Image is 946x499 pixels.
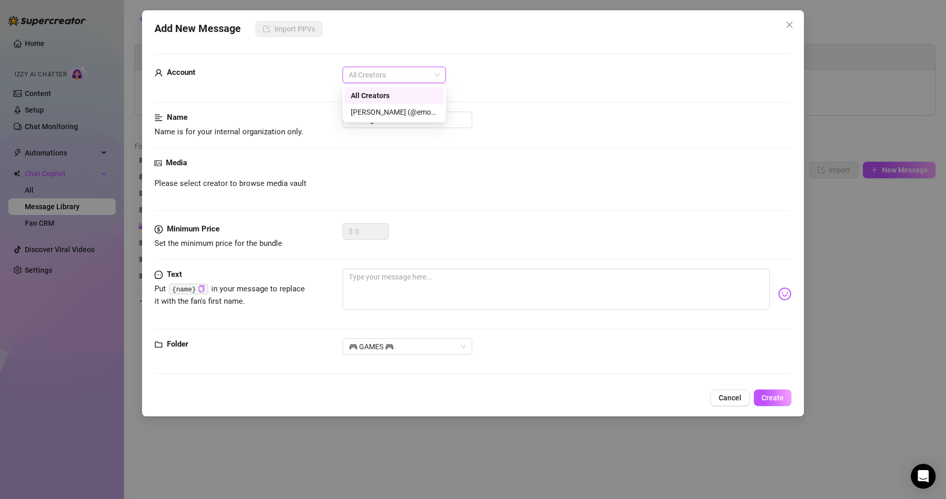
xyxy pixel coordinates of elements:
button: Import PPVs [255,21,323,37]
div: All Creators [345,87,444,104]
div: [PERSON_NAME] (@emopink69) [351,106,438,118]
strong: Text [167,270,182,279]
button: Click to Copy [198,285,205,293]
div: Britney (@emopink69) [345,104,444,120]
span: All Creators [349,67,440,83]
span: picture [154,157,162,169]
span: copy [198,285,205,292]
code: {name} [169,284,208,294]
span: 🎮 GAMES 🎮 [349,339,466,354]
img: svg%3e [778,287,792,301]
span: Set the minimum price for the bundle [154,239,282,248]
span: user [154,67,163,79]
span: Create [762,394,784,402]
button: Close [781,17,798,33]
strong: Media [166,158,187,167]
span: close [785,21,794,29]
span: Add New Message [154,21,241,37]
span: message [154,269,163,281]
button: Cancel [710,389,750,406]
span: Please select creator to browse media vault [154,178,306,190]
strong: Folder [167,339,188,349]
span: Cancel [719,394,741,402]
button: Create [754,389,792,406]
span: dollar [154,223,163,236]
span: Put in your message to replace it with the fan's first name. [154,284,305,306]
span: Name is for your internal organization only. [154,127,303,136]
div: Open Intercom Messenger [911,464,936,489]
span: Close [781,21,798,29]
strong: Minimum Price [167,224,220,233]
div: All Creators [351,90,438,101]
strong: Account [167,68,195,77]
strong: Name [167,113,188,122]
span: align-left [154,112,163,124]
span: folder [154,338,163,351]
